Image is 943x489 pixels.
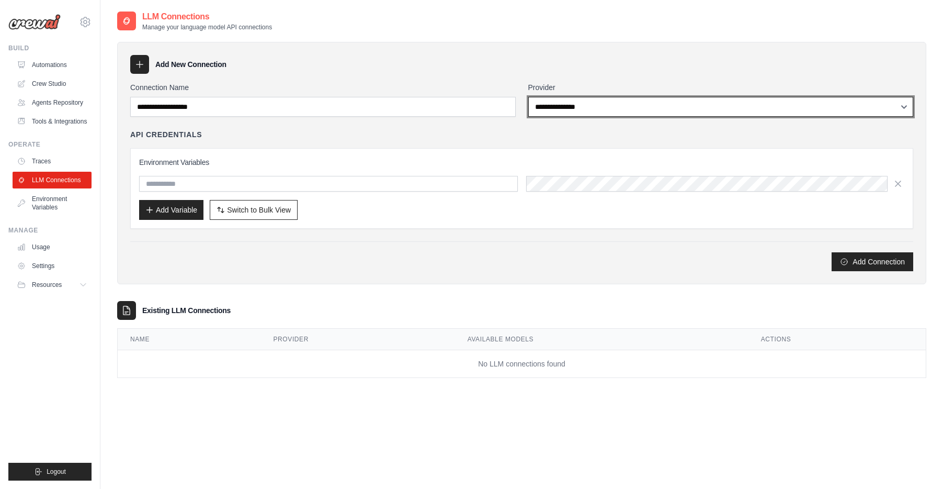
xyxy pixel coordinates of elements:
th: Available Models [455,329,748,350]
a: Environment Variables [13,191,92,216]
h2: LLM Connections [142,10,272,23]
button: Add Variable [139,200,203,220]
button: Resources [13,276,92,293]
span: Resources [32,281,62,289]
span: Logout [47,468,66,476]
a: Agents Repository [13,94,92,111]
a: LLM Connections [13,172,92,188]
a: Usage [13,239,92,255]
span: Switch to Bulk View [227,205,291,215]
a: Settings [13,258,92,274]
p: Manage your language model API connections [142,23,272,31]
label: Connection Name [130,82,516,93]
a: Crew Studio [13,75,92,92]
h3: Environment Variables [139,157,904,168]
th: Name [118,329,260,350]
td: No LLM connections found [118,350,926,378]
div: Operate [8,140,92,149]
div: Manage [8,226,92,235]
button: Switch to Bulk View [210,200,298,220]
div: Build [8,44,92,52]
label: Provider [528,82,914,93]
th: Provider [260,329,455,350]
h4: API Credentials [130,129,202,140]
a: Traces [13,153,92,170]
th: Actions [748,329,926,350]
a: Tools & Integrations [13,113,92,130]
h3: Existing LLM Connections [142,305,231,316]
a: Automations [13,57,92,73]
button: Logout [8,463,92,481]
button: Add Connection [832,252,913,271]
img: Logo [8,14,61,30]
h3: Add New Connection [155,59,226,70]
